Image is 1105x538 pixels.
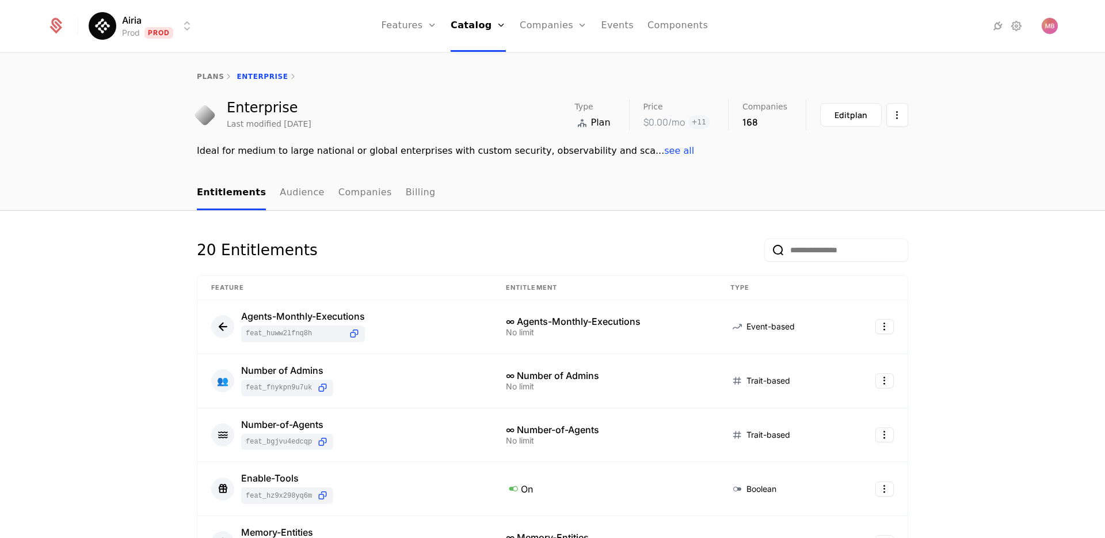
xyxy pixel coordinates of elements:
[197,176,266,210] a: Entitlements
[506,371,703,380] div: ∞ Number of Admins
[246,491,312,501] span: feat_HZ9X298YQ6M
[227,101,311,115] div: Enterprise
[742,115,787,129] div: 168
[574,103,593,111] span: Type
[197,176,908,210] nav: Main
[241,528,333,537] div: Memory-Entities
[875,427,894,442] button: Select action
[820,103,882,127] button: Editplan
[746,375,790,387] span: Trait-based
[664,145,694,156] span: see all
[241,473,333,483] div: Enable-Tools
[1042,18,1058,34] img: Matt Bell
[875,373,894,388] button: Select action
[875,319,894,334] button: Select action
[1009,19,1023,33] a: Settings
[506,382,703,391] div: No limit
[241,420,333,429] div: Number-of-Agents
[211,369,234,392] div: 👥
[742,103,787,111] span: Companies
[746,321,795,332] span: Event-based
[227,118,311,130] div: Last modified [DATE]
[886,103,908,127] button: Select action
[506,317,703,326] div: ∞ Agents-Monthly-Executions
[280,176,325,210] a: Audience
[746,483,776,495] span: Boolean
[688,115,710,129] span: + 11
[746,429,790,441] span: Trait-based
[492,276,717,300] th: Entitlement
[506,425,703,434] div: ∞ Number-of-Agents
[197,276,492,300] th: Feature
[246,383,312,392] span: feat_FnyKpn9u7uK
[717,276,844,300] th: Type
[590,116,610,130] span: Plan
[144,27,174,39] span: Prod
[506,481,703,496] div: On
[246,329,344,338] span: feat_HUww2LFnQ8H
[197,73,224,81] a: plans
[92,13,195,39] button: Select environment
[122,13,142,27] span: Airia
[1042,18,1058,34] button: Open user button
[991,19,1005,33] a: Integrations
[241,312,365,321] div: Agents-Monthly-Executions
[197,144,908,158] div: Ideal for medium to large national or global enterprises with custom security, observability and ...
[241,366,333,375] div: Number of Admins
[506,328,703,336] div: No limit
[835,109,867,121] div: Edit plan
[197,176,436,210] ul: Choose Sub Page
[122,27,140,39] div: Prod
[197,238,318,262] div: 20 Entitlements
[406,176,436,210] a: Billing
[89,12,116,40] img: Airia
[643,103,663,111] span: Price
[246,437,312,446] span: feat_bgjvu4EDcQp
[338,176,392,210] a: Companies
[875,482,894,497] button: Select action
[506,437,703,445] div: No limit
[643,115,685,129] div: $0.00 /mo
